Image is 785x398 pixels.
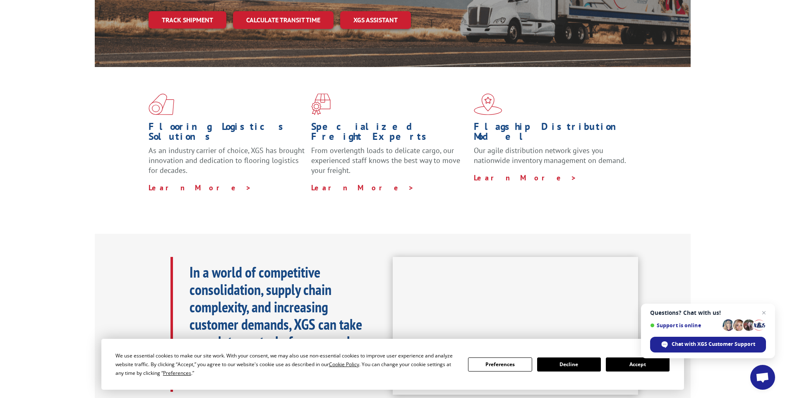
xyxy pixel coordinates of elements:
span: Cookie Policy [329,361,359,368]
iframe: XGS Logistics Solutions [393,257,638,395]
a: Calculate transit time [233,11,334,29]
p: From overlength loads to delicate cargo, our experienced staff knows the best way to move your fr... [311,146,468,182]
button: Preferences [468,357,532,372]
b: In a world of competitive consolidation, supply chain complexity, and increasing customer demands... [190,262,362,386]
div: We use essential cookies to make our site work. With your consent, we may also use non-essential ... [115,351,458,377]
span: Support is online [650,322,720,328]
span: Preferences [163,369,191,376]
span: Close chat [759,308,769,318]
div: Open chat [750,365,775,390]
div: Chat with XGS Customer Support [650,337,766,352]
span: Chat with XGS Customer Support [672,340,755,348]
a: Learn More > [311,183,414,192]
span: As an industry carrier of choice, XGS has brought innovation and dedication to flooring logistics... [149,146,305,175]
h1: Specialized Freight Experts [311,122,468,146]
span: Our agile distribution network gives you nationwide inventory management on demand. [474,146,626,165]
a: XGS ASSISTANT [340,11,411,29]
h1: Flooring Logistics Solutions [149,122,305,146]
a: Track shipment [149,11,226,29]
img: xgs-icon-total-supply-chain-intelligence-red [149,94,174,115]
img: xgs-icon-flagship-distribution-model-red [474,94,502,115]
img: xgs-icon-focused-on-flooring-red [311,94,331,115]
a: Learn More > [474,173,577,182]
button: Accept [606,357,670,372]
span: Questions? Chat with us! [650,309,766,316]
div: Cookie Consent Prompt [101,339,684,390]
h1: Flagship Distribution Model [474,122,630,146]
button: Decline [537,357,601,372]
a: Learn More > [149,183,252,192]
